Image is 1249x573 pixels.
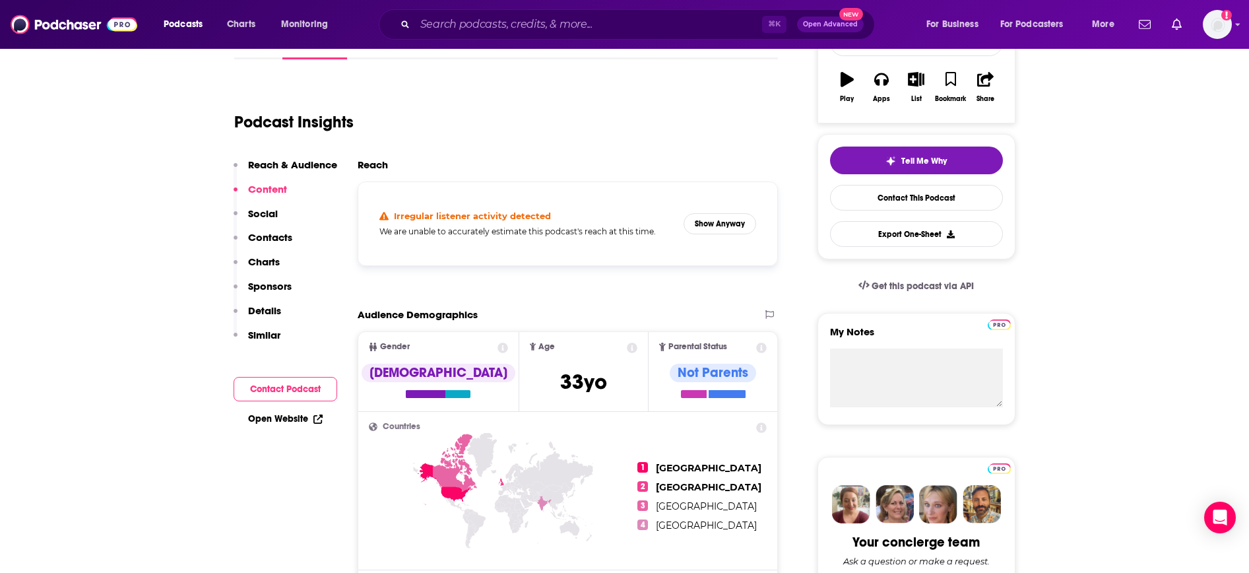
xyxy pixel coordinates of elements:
button: Show profile menu [1203,10,1232,39]
p: Contacts [248,231,292,244]
button: tell me why sparkleTell Me Why [830,147,1003,174]
span: Monitoring [281,15,328,34]
button: Charts [234,255,280,280]
div: List [911,95,922,103]
svg: Add a profile image [1221,10,1232,20]
button: List [899,63,933,111]
button: open menu [154,14,220,35]
img: Podchaser Pro [988,320,1011,330]
button: Play [830,63,864,111]
span: 4 [637,520,648,530]
img: Jon Profile [963,485,1001,523]
span: For Podcasters [1000,15,1064,34]
span: Charts [227,15,255,34]
a: Show notifications dropdown [1167,13,1187,36]
span: 2 [637,481,648,492]
span: 33 yo [560,369,607,395]
span: New [839,8,863,20]
button: Show Anyway [684,213,756,234]
a: Pro website [988,461,1011,474]
span: [GEOGRAPHIC_DATA] [656,520,757,531]
label: My Notes [830,325,1003,349]
button: Reach & Audience [234,158,337,183]
div: Ask a question or make a request. [843,556,990,566]
h1: Podcast Insights [234,112,354,132]
img: User Profile [1203,10,1232,39]
input: Search podcasts, credits, & more... [415,14,762,35]
button: Open AdvancedNew [797,17,864,32]
button: Share [968,63,1002,111]
p: Reach & Audience [248,158,337,171]
div: [DEMOGRAPHIC_DATA] [362,364,515,382]
img: Jules Profile [919,485,957,523]
button: Apps [864,63,899,111]
a: Open Website [248,413,323,424]
div: Play [840,95,854,103]
span: Tell Me Why [901,156,947,166]
p: Details [248,304,281,317]
button: Social [234,207,278,232]
img: Sydney Profile [832,485,870,523]
button: Contacts [234,231,292,255]
h2: Reach [358,158,388,171]
button: Bookmark [934,63,968,111]
p: Social [248,207,278,220]
h5: We are unable to accurately estimate this podcast's reach at this time. [379,226,674,236]
button: open menu [917,14,995,35]
button: open menu [1083,14,1131,35]
div: Your concierge team [852,534,980,551]
img: tell me why sparkle [885,156,896,166]
div: Bookmark [935,95,966,103]
img: Podchaser - Follow, Share and Rate Podcasts [11,12,137,37]
button: Similar [234,329,280,353]
button: Export One-Sheet [830,221,1003,247]
a: Get this podcast via API [848,270,985,302]
span: Gender [380,343,410,351]
span: [GEOGRAPHIC_DATA] [656,500,757,512]
div: Not Parents [670,364,756,382]
span: 1 [637,462,648,473]
button: Details [234,304,281,329]
p: Content [248,183,287,195]
span: Get this podcast via API [872,281,974,292]
span: ⌘ K [762,16,786,33]
span: Open Advanced [803,21,858,28]
p: Charts [248,255,280,268]
span: More [1092,15,1114,34]
div: Apps [873,95,890,103]
button: Sponsors [234,280,292,304]
a: Charts [218,14,263,35]
img: Podchaser Pro [988,463,1011,474]
span: [GEOGRAPHIC_DATA] [656,462,761,474]
span: Age [538,343,555,351]
p: Similar [248,329,280,341]
p: Sponsors [248,280,292,292]
button: Content [234,183,287,207]
h2: Audience Demographics [358,308,478,321]
span: Countries [383,422,420,431]
button: open menu [992,14,1083,35]
span: 3 [637,500,648,511]
a: Contact This Podcast [830,185,1003,211]
h4: Irregular listener activity detected [394,211,551,221]
span: [GEOGRAPHIC_DATA] [656,481,761,493]
div: Share [977,95,994,103]
span: Parental Status [668,343,727,351]
span: For Business [926,15,978,34]
button: open menu [272,14,345,35]
button: Contact Podcast [234,377,337,401]
img: Barbara Profile [876,485,914,523]
span: Podcasts [164,15,203,34]
div: Search podcasts, credits, & more... [391,9,887,40]
div: Open Intercom Messenger [1204,502,1236,533]
a: Show notifications dropdown [1134,13,1156,36]
span: Logged in as carolinejames [1203,10,1232,39]
a: Pro website [988,318,1011,330]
